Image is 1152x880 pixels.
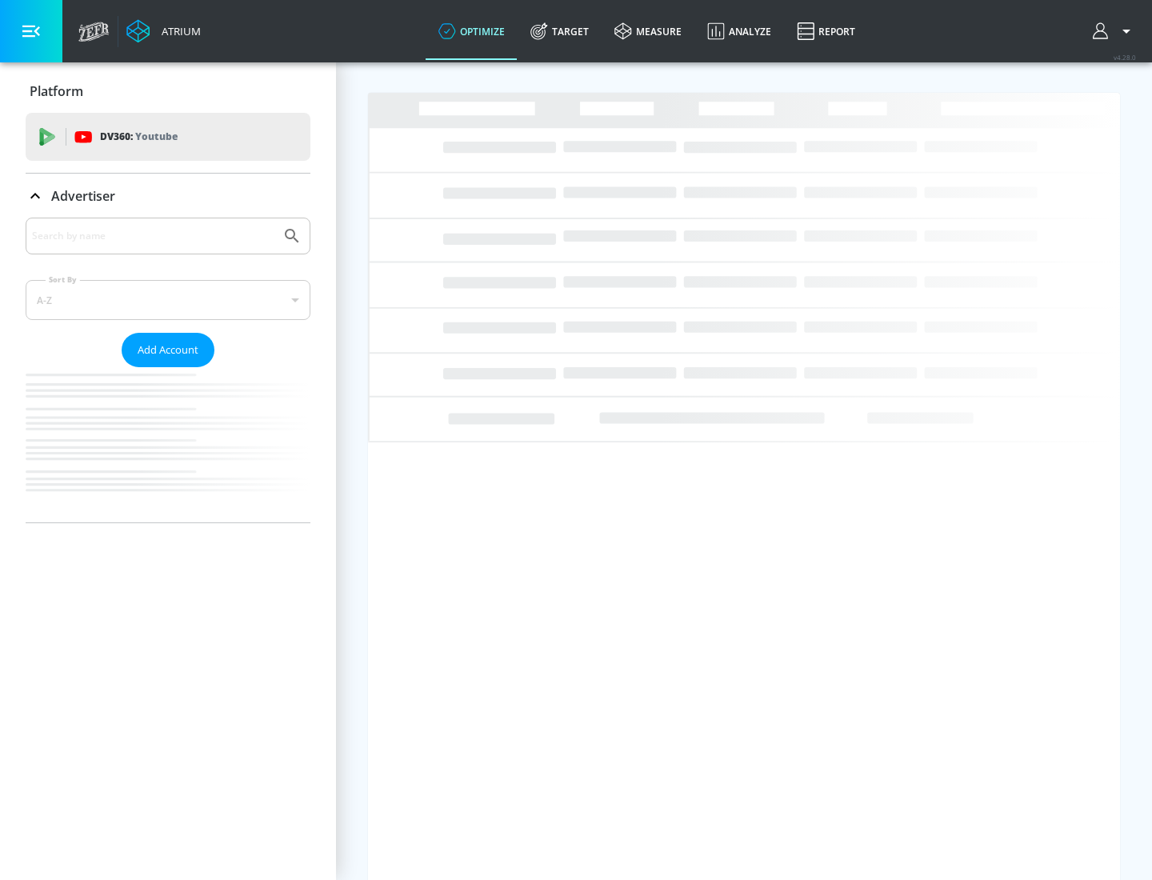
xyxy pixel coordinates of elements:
[122,333,214,367] button: Add Account
[26,367,310,522] nav: list of Advertiser
[426,2,518,60] a: optimize
[518,2,602,60] a: Target
[138,341,198,359] span: Add Account
[602,2,694,60] a: measure
[26,69,310,114] div: Platform
[155,24,201,38] div: Atrium
[26,218,310,522] div: Advertiser
[30,82,83,100] p: Platform
[1114,53,1136,62] span: v 4.28.0
[26,113,310,161] div: DV360: Youtube
[100,128,178,146] p: DV360:
[694,2,784,60] a: Analyze
[46,274,80,285] label: Sort By
[126,19,201,43] a: Atrium
[26,174,310,218] div: Advertiser
[32,226,274,246] input: Search by name
[51,187,115,205] p: Advertiser
[784,2,868,60] a: Report
[26,280,310,320] div: A-Z
[135,128,178,145] p: Youtube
